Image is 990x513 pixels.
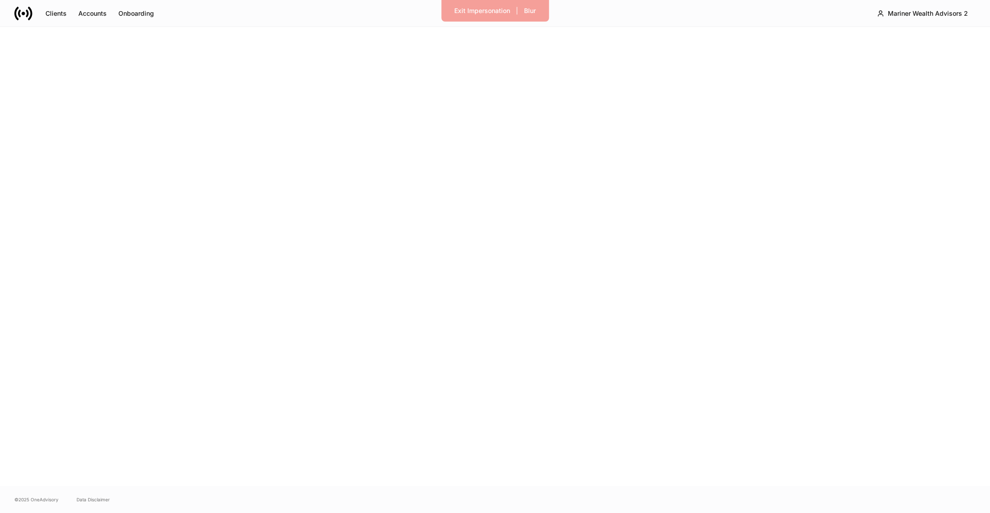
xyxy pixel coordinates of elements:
button: Mariner Wealth Advisors 2 [869,5,976,22]
div: Clients [45,9,67,18]
div: Mariner Wealth Advisors 2 [888,9,968,18]
div: Onboarding [118,9,154,18]
span: © 2025 OneAdvisory [14,496,59,503]
button: Accounts [72,6,113,21]
button: Exit Impersonation [448,4,516,18]
a: Data Disclaimer [77,496,110,503]
button: Blur [518,4,542,18]
div: Blur [524,6,536,15]
div: Exit Impersonation [454,6,510,15]
button: Clients [40,6,72,21]
button: Onboarding [113,6,160,21]
div: Accounts [78,9,107,18]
